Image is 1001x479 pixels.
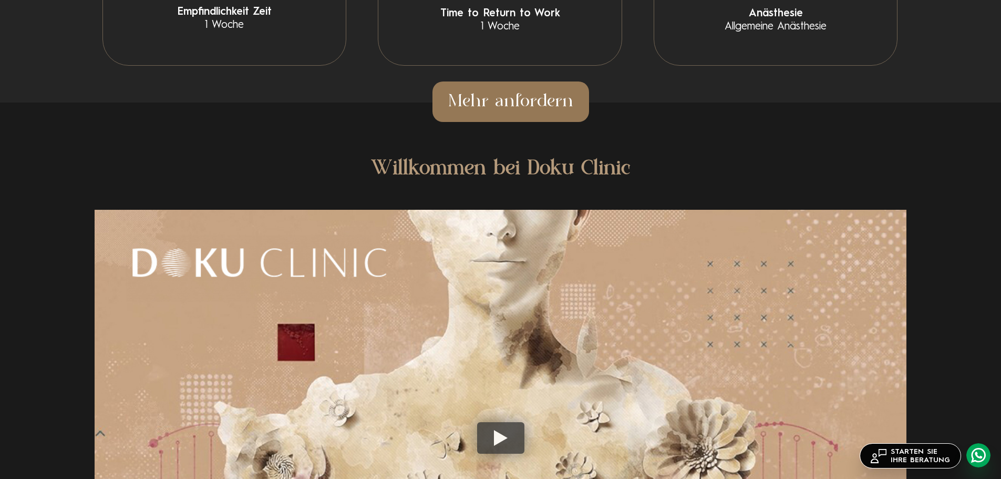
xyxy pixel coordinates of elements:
span: Allgemeine Anästhesie [659,21,892,34]
a: STARTEN SIEIHRE BERATUNG [860,443,961,468]
h3: Willkommen bei Doku Clinic [95,155,906,184]
span: 1 Woche [108,19,340,32]
span: 1 Woche [384,21,616,34]
span: Time to Return to Work [384,7,616,21]
span: Empfindlichkeit Zeit [108,6,340,19]
span: Anästhesie [659,7,892,21]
